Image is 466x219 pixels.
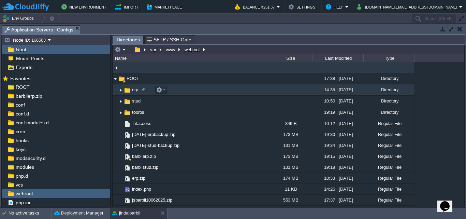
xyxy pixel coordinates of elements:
[118,162,123,173] img: AMDAwAAAACH5BAEAAAAALAAAAAABAAEAAAICRAEAOw==
[131,186,152,192] a: index.php
[312,107,363,118] div: 19:19 | [DATE]
[14,191,34,197] span: webroot
[131,154,157,159] a: barbilerp.zip
[118,96,123,107] img: AMDAwAAAACH5BAEAAAAALAAAAAABAAEAAAICRAEAOw==
[14,182,24,188] span: vcs
[312,162,363,173] div: 19:18 | [DATE]
[131,87,139,93] a: erp
[268,140,312,151] div: 131 MB
[268,118,312,129] div: 349 B
[131,153,157,159] span: barbilerp.zip
[123,153,131,161] img: AMDAwAAAACH5BAEAAAAALAAAAAABAAEAAAICRAEAOw==
[14,146,27,152] a: keys
[268,54,312,62] div: Size
[268,206,312,216] div: 361 B
[118,75,126,83] img: AMDAwAAAACH5BAEAAAAALAAAAAABAAEAAAICRAEAOw==
[15,64,33,70] a: Exports
[14,120,50,126] a: conf.modules.d
[14,102,26,108] a: conf
[131,197,173,203] span: jsbarbil10062025.zip
[14,93,43,99] span: barbilerp.zip
[126,76,140,81] a: ROOT
[165,46,177,53] button: www
[118,140,123,151] img: AMDAwAAAACH5BAEAAAAALAAAAAABAAEAAAICRAEAOw==
[312,140,363,151] div: 19:34 | [DATE]
[312,151,363,162] div: 19:15 | [DATE]
[312,184,363,194] div: 14:26 | [DATE]
[118,151,123,162] img: AMDAwAAAACH5BAEAAAAALAAAAAABAAEAAAICRAEAOw==
[113,73,118,84] img: AMDAwAAAACH5BAEAAAAALAAAAAABAAEAAAICRAEAOw==
[363,151,414,162] div: Regular File
[357,3,459,11] button: [DOMAIN_NAME][EMAIL_ADDRESS][DOMAIN_NAME]
[131,98,142,104] span: stud
[268,184,312,194] div: 11 KB
[363,73,414,84] div: Directory
[54,210,103,217] button: Deployment Manager
[14,128,26,135] span: cron
[363,107,414,118] div: Directory
[312,173,363,183] div: 10:33 | [DATE]
[235,3,277,11] button: Balance ₹251.37
[15,55,45,61] a: Mount Points
[313,54,363,62] div: Last Modified
[118,129,123,140] img: AMDAwAAAACH5BAEAAAAALAAAAAABAAEAAAICRAEAOw==
[363,129,414,140] div: Regular File
[123,98,131,105] img: AMDAwAAAACH5BAEAAAAALAAAAAABAAEAAAICRAEAOw==
[312,84,363,95] div: 14:35 | [DATE]
[123,142,131,150] img: AMDAwAAAACH5BAEAAAAALAAAAAABAAEAAAICRAEAOw==
[131,175,146,181] a: erp.zip
[14,137,30,143] a: hooks
[123,186,131,193] img: AMDAwAAAACH5BAEAAAAALAAAAAABAAEAAAICRAEAOw==
[123,164,131,172] img: AMDAwAAAACH5BAEAAAAALAAAAAABAAEAAAICRAEAOw==
[14,84,31,90] a: ROOT
[268,151,312,162] div: 173 MB
[268,129,312,140] div: 173 MB
[123,131,131,139] img: AMDAwAAAACH5BAEAAAAALAAAAAABAAEAAAICRAEAOw==
[118,184,123,194] img: AMDAwAAAACH5BAEAAAAALAAAAAABAAEAAAICRAEAOw==
[363,162,414,173] div: Regular File
[14,111,30,117] a: conf.d
[363,84,414,95] div: Directory
[126,76,140,81] span: ROOT
[115,3,141,11] button: Import
[9,76,31,82] span: Favorites
[113,45,464,54] input: Click to enter the path
[363,206,414,216] div: Regular File
[312,96,363,106] div: 10:50 | [DATE]
[9,208,51,219] div: No active tasks
[118,107,123,118] img: AMDAwAAAACH5BAEAAAAALAAAAAABAAEAAAICRAEAOw==
[131,109,145,115] a: tooros
[118,173,123,183] img: AMDAwAAAACH5BAEAAAAALAAAAAABAAEAAAICRAEAOw==
[123,86,131,94] img: AMDAwAAAACH5BAEAAAAALAAAAAABAAEAAAICRAEAOw==
[118,206,123,216] img: AMDAwAAAACH5BAEAAAAALAAAAAABAAEAAAICRAEAOw==
[363,140,414,151] div: Regular File
[14,200,31,206] a: php.ini
[131,164,159,170] a: barbilstud.zip
[131,142,180,148] a: [DATE]-stud-backup.zip
[268,173,312,183] div: 174 MB
[437,192,459,212] iframe: chat widget
[363,184,414,194] div: Regular File
[2,3,49,11] img: CloudJiffy
[131,121,152,126] a: .htaccess
[14,164,35,170] a: modules
[14,173,29,179] a: php.d
[363,195,414,205] div: Regular File
[15,46,27,53] a: Root
[61,3,108,11] button: New Environment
